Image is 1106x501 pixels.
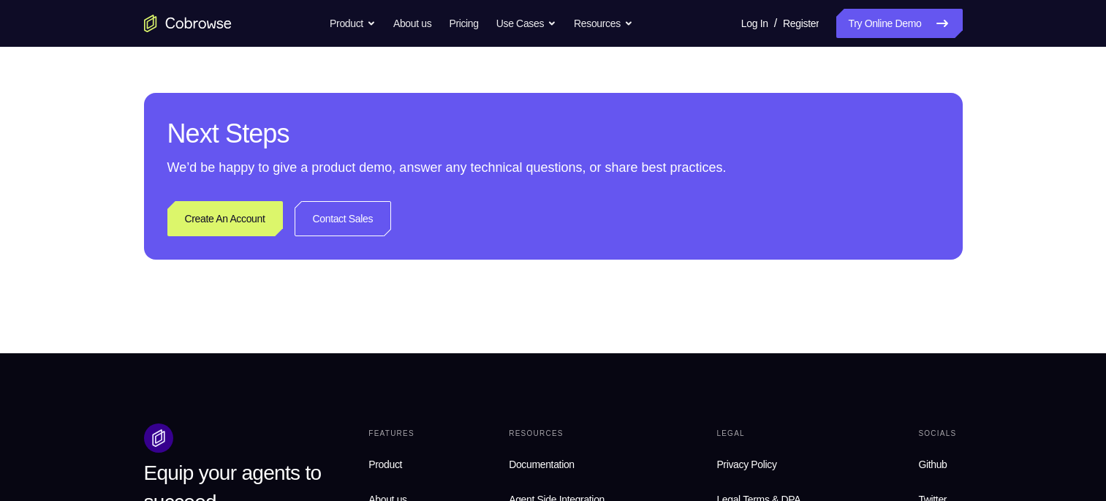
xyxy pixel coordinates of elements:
[496,9,556,38] button: Use Cases
[167,201,283,236] a: Create An Account
[836,9,962,38] a: Try Online Demo
[574,9,633,38] button: Resources
[716,459,776,470] span: Privacy Policy
[774,15,777,32] span: /
[393,9,431,38] a: About us
[783,9,819,38] a: Register
[449,9,478,38] a: Pricing
[509,459,575,470] span: Documentation
[912,423,962,444] div: Socials
[144,15,232,32] a: Go to the home page
[918,459,947,470] span: Github
[363,450,420,479] a: Product
[503,423,629,444] div: Resources
[741,9,768,38] a: Log In
[503,450,629,479] a: Documentation
[363,423,420,444] div: Features
[912,450,962,479] a: Github
[711,450,830,479] a: Privacy Policy
[330,9,376,38] button: Product
[711,423,830,444] div: Legal
[368,459,402,470] span: Product
[295,201,392,236] a: Contact Sales
[167,116,939,151] h2: Next Steps
[167,157,939,178] p: We’d be happy to give a product demo, answer any technical questions, or share best practices.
